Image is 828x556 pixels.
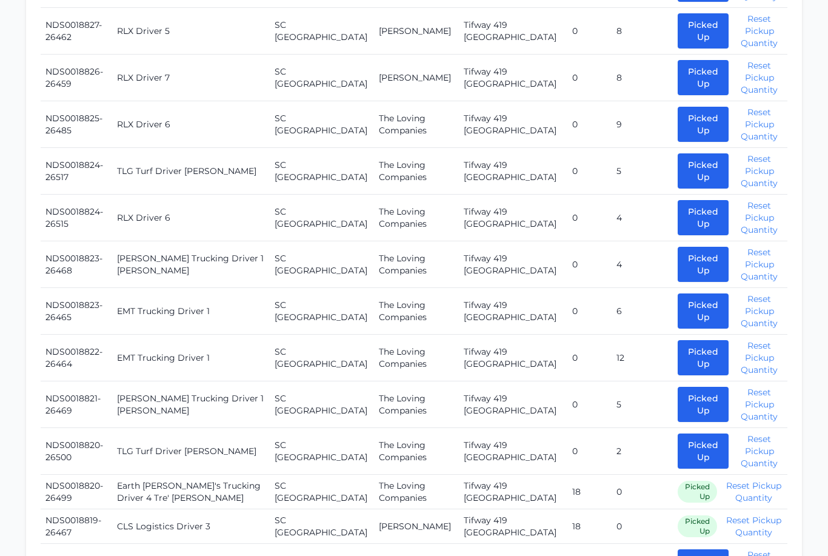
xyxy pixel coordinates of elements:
td: RLX Driver 6 [112,102,270,149]
td: RLX Driver 7 [112,55,270,102]
td: Tifway 419 [GEOGRAPHIC_DATA] [459,510,567,544]
td: The Loving Companies [374,475,459,510]
button: Picked Up [678,61,729,96]
td: NDS0018825-26485 [41,102,112,149]
td: [PERSON_NAME] [374,8,459,55]
td: 0 [567,242,612,289]
td: NDS0018827-26462 [41,8,112,55]
button: Reset Pickup Quantity [736,340,783,377]
td: 5 [612,149,673,195]
td: NDS0018820-26499 [41,475,112,510]
button: Reset Pickup Quantity [736,293,783,330]
td: The Loving Companies [374,149,459,195]
td: NDS0018823-26465 [41,289,112,335]
td: 18 [567,475,612,510]
td: 0 [567,382,612,429]
td: Tifway 419 [GEOGRAPHIC_DATA] [459,429,567,475]
button: Picked Up [678,14,729,49]
td: The Loving Companies [374,335,459,382]
td: NDS0018819-26467 [41,510,112,544]
td: [PERSON_NAME] [374,55,459,102]
button: Reset Pickup Quantity [736,200,783,236]
td: The Loving Companies [374,382,459,429]
td: TLG Turf Driver [PERSON_NAME] [112,149,270,195]
td: 2 [612,429,673,475]
td: Tifway 419 [GEOGRAPHIC_DATA] [459,335,567,382]
td: SC [GEOGRAPHIC_DATA] [270,149,374,195]
td: 9 [612,102,673,149]
td: 0 [567,55,612,102]
td: 0 [567,102,612,149]
td: Tifway 419 [GEOGRAPHIC_DATA] [459,55,567,102]
span: Picked Up [678,516,717,538]
td: SC [GEOGRAPHIC_DATA] [270,242,374,289]
td: Earth [PERSON_NAME]'s Trucking Driver 4 Tre' [PERSON_NAME] [112,475,270,510]
td: Tifway 419 [GEOGRAPHIC_DATA] [459,475,567,510]
td: NDS0018824-26515 [41,195,112,242]
td: EMT Trucking Driver 1 [112,289,270,335]
button: Reset Pickup Quantity [736,153,783,190]
td: Tifway 419 [GEOGRAPHIC_DATA] [459,195,567,242]
td: TLG Turf Driver [PERSON_NAME] [112,429,270,475]
td: 4 [612,195,673,242]
td: 18 [567,510,612,544]
button: Picked Up [678,341,729,376]
td: 0 [567,8,612,55]
button: Reset Pickup Quantity [736,247,783,283]
td: SC [GEOGRAPHIC_DATA] [270,55,374,102]
button: Picked Up [678,107,729,142]
td: 0 [567,335,612,382]
td: SC [GEOGRAPHIC_DATA] [270,335,374,382]
td: The Loving Companies [374,289,459,335]
td: NDS0018826-26459 [41,55,112,102]
button: Reset Pickup Quantity [724,515,783,539]
button: Picked Up [678,201,729,236]
td: 0 [612,510,673,544]
td: EMT Trucking Driver 1 [112,335,270,382]
button: Reset Pickup Quantity [736,434,783,470]
td: 0 [567,149,612,195]
td: NDS0018820-26500 [41,429,112,475]
td: The Loving Companies [374,242,459,289]
button: Reset Pickup Quantity [736,13,783,50]
td: Tifway 419 [GEOGRAPHIC_DATA] [459,382,567,429]
button: Reset Pickup Quantity [724,480,783,504]
button: Reset Pickup Quantity [736,387,783,423]
button: Reset Pickup Quantity [736,107,783,143]
td: SC [GEOGRAPHIC_DATA] [270,195,374,242]
td: NDS0018824-26517 [41,149,112,195]
td: 0 [567,289,612,335]
td: Tifway 419 [GEOGRAPHIC_DATA] [459,289,567,335]
td: Tifway 419 [GEOGRAPHIC_DATA] [459,8,567,55]
td: SC [GEOGRAPHIC_DATA] [270,289,374,335]
td: The Loving Companies [374,195,459,242]
td: SC [GEOGRAPHIC_DATA] [270,382,374,429]
td: Tifway 419 [GEOGRAPHIC_DATA] [459,149,567,195]
button: Picked Up [678,387,729,423]
td: RLX Driver 6 [112,195,270,242]
td: The Loving Companies [374,102,459,149]
td: 0 [612,475,673,510]
td: Tifway 419 [GEOGRAPHIC_DATA] [459,242,567,289]
td: SC [GEOGRAPHIC_DATA] [270,429,374,475]
td: 6 [612,289,673,335]
td: NDS0018823-26468 [41,242,112,289]
td: RLX Driver 5 [112,8,270,55]
td: NDS0018822-26464 [41,335,112,382]
td: CLS Logistics Driver 3 [112,510,270,544]
td: [PERSON_NAME] Trucking Driver 1 [PERSON_NAME] [112,242,270,289]
button: Reset Pickup Quantity [736,60,783,96]
td: 8 [612,55,673,102]
button: Picked Up [678,294,729,329]
td: 8 [612,8,673,55]
td: SC [GEOGRAPHIC_DATA] [270,510,374,544]
td: [PERSON_NAME] [374,510,459,544]
td: SC [GEOGRAPHIC_DATA] [270,102,374,149]
td: SC [GEOGRAPHIC_DATA] [270,8,374,55]
span: Picked Up [678,481,717,503]
button: Picked Up [678,434,729,469]
td: 0 [567,195,612,242]
button: Picked Up [678,154,729,189]
td: SC [GEOGRAPHIC_DATA] [270,475,374,510]
td: 12 [612,335,673,382]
